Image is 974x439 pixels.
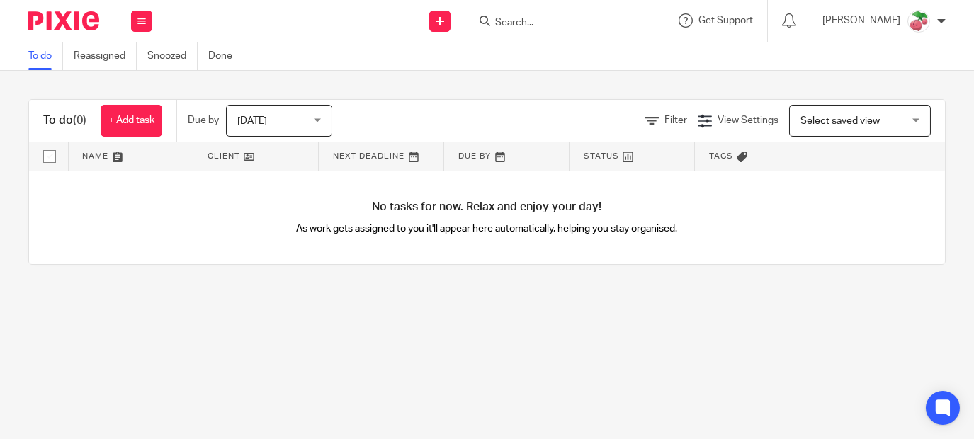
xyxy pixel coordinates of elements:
[28,11,99,30] img: Pixie
[43,113,86,128] h1: To do
[147,42,198,70] a: Snoozed
[907,10,930,33] img: Cherubi-Pokemon-PNG-Isolated-HD.png
[494,17,621,30] input: Search
[664,115,687,125] span: Filter
[28,42,63,70] a: To do
[208,42,243,70] a: Done
[188,113,219,127] p: Due by
[29,200,945,215] h4: No tasks for now. Relax and enjoy your day!
[258,222,716,236] p: As work gets assigned to you it'll appear here automatically, helping you stay organised.
[709,152,733,160] span: Tags
[718,115,778,125] span: View Settings
[74,42,137,70] a: Reassigned
[101,105,162,137] a: + Add task
[237,116,267,126] span: [DATE]
[800,116,880,126] span: Select saved view
[822,13,900,28] p: [PERSON_NAME]
[698,16,753,25] span: Get Support
[73,115,86,126] span: (0)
